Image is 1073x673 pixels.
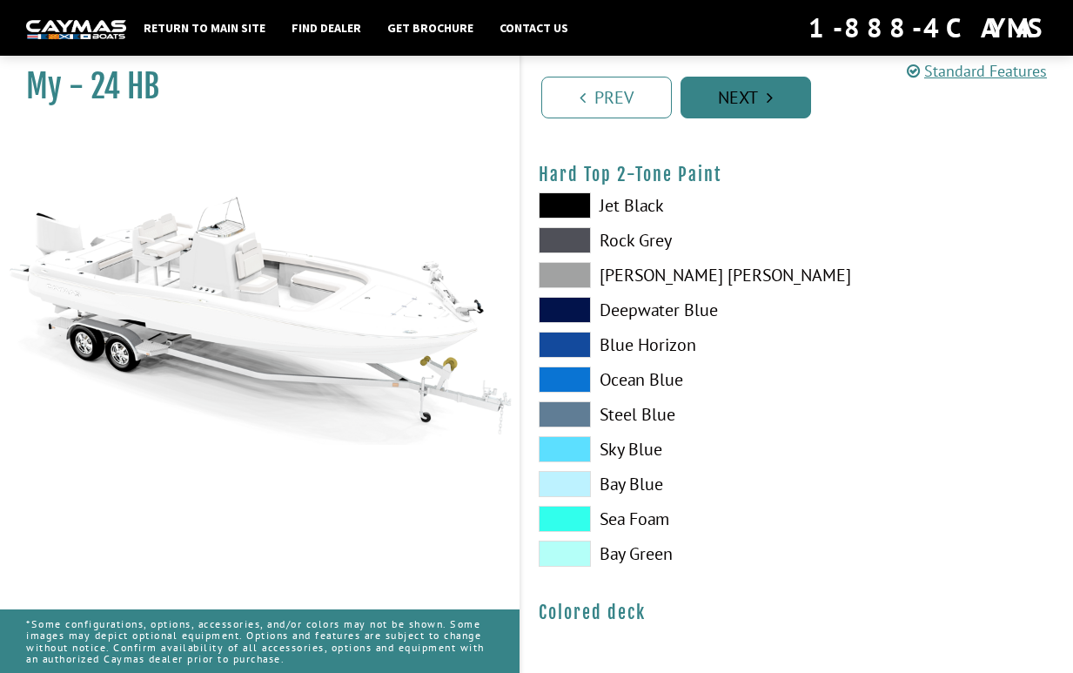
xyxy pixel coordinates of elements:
label: Rock Grey [539,227,780,253]
div: 1-888-4CAYMAS [808,9,1047,47]
label: Blue Horizon [539,332,780,358]
a: Next [681,77,811,118]
a: Get Brochure [379,17,482,39]
img: white-logo-c9c8dbefe5ff5ceceb0f0178aa75bf4bb51f6bca0971e226c86eb53dfe498488.png [26,20,126,38]
a: Find Dealer [283,17,370,39]
p: *Some configurations, options, accessories, and/or colors may not be shown. Some images may depic... [26,609,493,673]
h1: My - 24 HB [26,67,476,106]
label: Jet Black [539,192,780,219]
label: Sky Blue [539,436,780,462]
a: Return to main site [135,17,274,39]
a: Standard Features [907,61,1047,81]
a: Contact Us [491,17,577,39]
label: Ocean Blue [539,367,780,393]
label: Steel Blue [539,401,780,427]
h4: Hard Top 2-Tone Paint [539,164,1056,185]
label: Deepwater Blue [539,297,780,323]
label: [PERSON_NAME] [PERSON_NAME] [539,262,780,288]
h4: Colored deck [539,602,1056,623]
label: Sea Foam [539,506,780,532]
label: Bay Green [539,541,780,567]
label: Bay Blue [539,471,780,497]
a: Prev [541,77,672,118]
